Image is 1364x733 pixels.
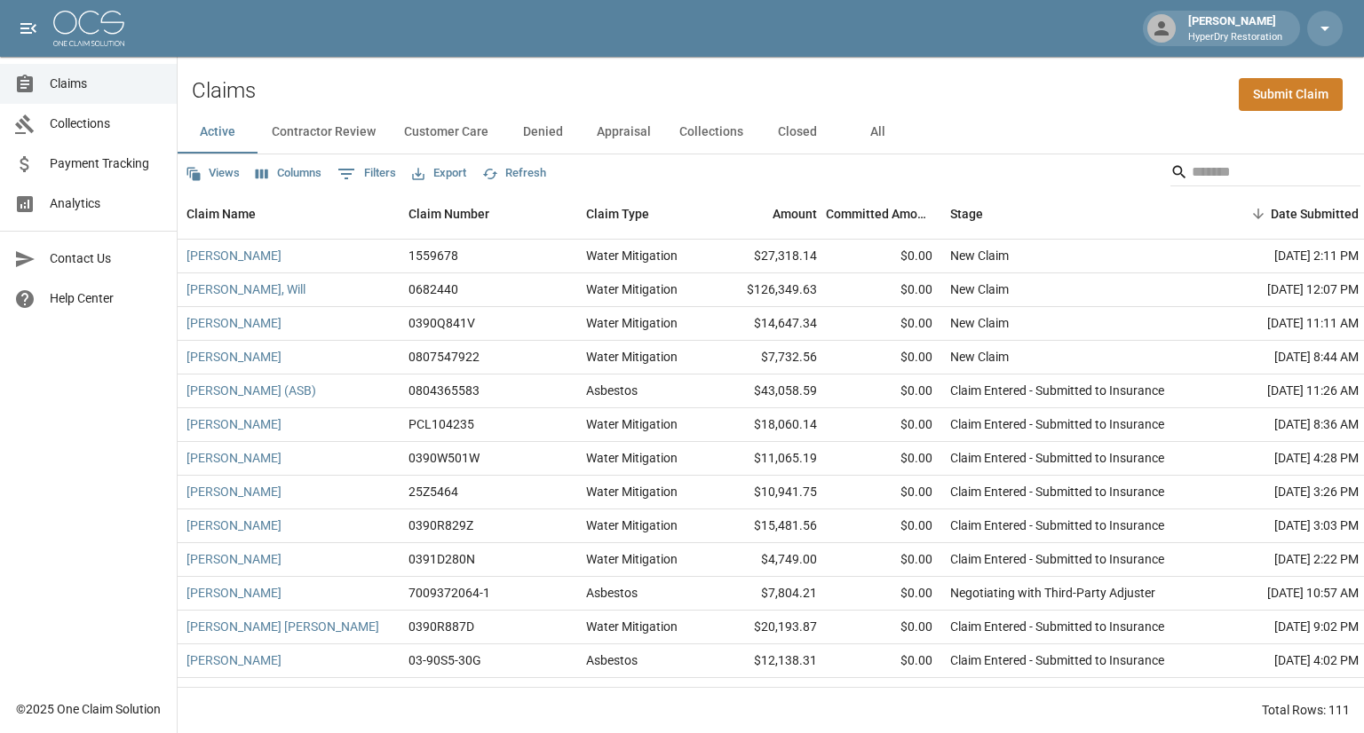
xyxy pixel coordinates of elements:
button: Denied [503,111,583,154]
div: Claim Entered - Submitted to Insurance [950,685,1164,703]
div: Stage [941,189,1208,239]
div: $0.00 [826,307,941,341]
button: Closed [757,111,837,154]
div: $18,060.14 [710,408,826,442]
a: [PERSON_NAME] [186,314,282,332]
button: Collections [665,111,757,154]
a: [PERSON_NAME] (ASB) [186,382,316,399]
div: Claim Entered - Submitted to Insurance [950,449,1164,467]
div: Water Mitigation [586,449,678,467]
button: Active [178,111,258,154]
div: $126,349.63 [710,273,826,307]
a: [PERSON_NAME] [186,550,282,568]
div: New Claim [950,280,1009,298]
div: 0390W501W [408,449,480,467]
button: Contractor Review [258,111,390,154]
p: HyperDry Restoration [1188,30,1282,45]
button: Export [408,160,471,187]
div: Claim Entered - Submitted to Insurance [950,382,1164,399]
button: Sort [1246,201,1271,226]
span: Collections [50,114,163,133]
div: $11,065.19 [710,442,826,476]
div: $4,749.00 [710,543,826,577]
div: Claim Entered - Submitted to Insurance [950,651,1164,669]
a: [PERSON_NAME] [186,516,282,534]
div: $0.00 [826,240,941,273]
button: open drawer [11,11,46,46]
img: ocs-logo-white-transparent.png [53,11,124,46]
button: Appraisal [583,111,665,154]
div: 0682440 [408,280,458,298]
button: Show filters [333,160,400,188]
div: $0.00 [826,543,941,577]
div: Claim Entered - Submitted to Insurance [950,483,1164,500]
a: [PERSON_NAME] [186,651,282,669]
div: $0.00 [826,577,941,611]
div: 0390R887D [408,618,474,635]
a: Submit Claim [1239,78,1343,111]
a: [PERSON_NAME] [186,483,282,500]
div: $15,481.56 [710,509,826,543]
div: Committed Amount [826,189,932,239]
div: 25Z5464 [408,483,458,500]
div: New Claim [950,314,1009,332]
div: Water Mitigation [586,247,678,264]
div: $0.00 [826,678,941,712]
div: 0390Q841V [408,314,475,332]
span: Claims [50,75,163,93]
div: Amount [710,189,826,239]
div: Asbestos [586,382,638,399]
div: Water Mitigation [586,348,678,366]
button: All [837,111,917,154]
div: $0.00 [826,442,941,476]
div: 0390R829Z [408,516,473,534]
div: [PERSON_NAME] [1181,12,1289,44]
div: New Claim [950,348,1009,366]
div: Claim Entered - Submitted to Insurance [950,550,1164,568]
a: [PERSON_NAME] [PERSON_NAME] [186,618,379,635]
div: $0.00 [826,509,941,543]
a: [PERSON_NAME] [186,247,282,264]
div: $7,804.21 [710,577,826,611]
div: Amount [773,189,817,239]
div: Water Mitigation [586,516,678,534]
div: 0807376744 [408,685,480,703]
div: Asbestos [586,651,638,669]
div: $11,840.26 [710,678,826,712]
a: [PERSON_NAME] [186,449,282,467]
a: [PERSON_NAME] [186,348,282,366]
div: 0804365583 [408,382,480,399]
div: 03-90S5-30G [408,651,481,669]
div: $0.00 [826,611,941,644]
button: Customer Care [390,111,503,154]
div: Claim Entered - Submitted to Insurance [950,415,1164,433]
div: Water Mitigation [586,483,678,500]
div: Date Submitted [1271,189,1359,239]
div: Claim Type [577,189,710,239]
div: $0.00 [826,408,941,442]
div: Water Mitigation [586,618,678,635]
div: $0.00 [826,374,941,408]
div: 0807547922 [408,348,480,366]
div: 7009372064-1 [408,584,490,602]
div: $0.00 [826,273,941,307]
h2: Claims [192,78,256,104]
div: dynamic tabs [178,111,1364,154]
div: Total Rows: 111 [1262,701,1350,719]
div: Claim Name [178,189,400,239]
div: 0391D280N [408,550,475,568]
div: $0.00 [826,341,941,374]
a: [PERSON_NAME] [186,685,282,703]
div: PCL104235 [408,415,474,433]
a: [PERSON_NAME] [186,415,282,433]
div: Water Mitigation [586,550,678,568]
div: New Claim [950,247,1009,264]
div: Search [1170,158,1360,190]
div: Claim Entered - Submitted to Insurance [950,618,1164,635]
div: Claim Entered - Submitted to Insurance [950,516,1164,534]
button: Views [181,160,244,187]
div: Committed Amount [826,189,941,239]
a: [PERSON_NAME], Will [186,280,305,298]
div: Claim Name [186,189,256,239]
div: $0.00 [826,476,941,509]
